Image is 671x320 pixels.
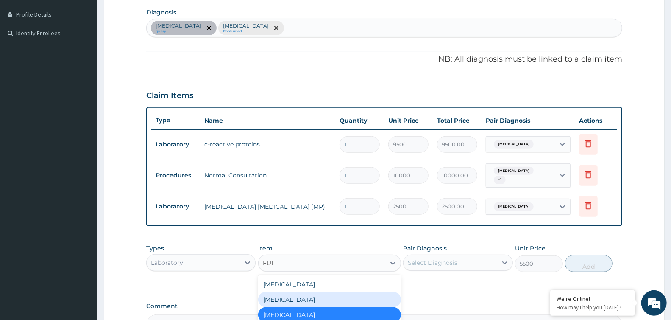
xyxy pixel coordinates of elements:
[515,244,546,253] label: Unit Price
[156,29,201,34] small: query
[258,277,401,292] div: [MEDICAL_DATA]
[335,112,384,129] th: Quantity
[151,258,183,267] div: Laboratory
[223,29,269,34] small: Confirmed
[273,24,280,32] span: remove selection option
[151,112,200,128] th: Type
[205,24,213,32] span: remove selection option
[151,137,200,152] td: Laboratory
[200,112,335,129] th: Name
[482,112,575,129] th: Pair Diagnosis
[403,244,447,253] label: Pair Diagnosis
[156,22,201,29] p: [MEDICAL_DATA]
[146,54,622,65] p: NB: All diagnosis must be linked to a claim item
[408,258,457,267] div: Select Diagnosis
[494,167,534,175] span: [MEDICAL_DATA]
[146,91,193,101] h3: Claim Items
[200,136,335,153] td: c-reactive proteins
[494,202,534,211] span: [MEDICAL_DATA]
[433,112,482,129] th: Total Price
[557,295,629,303] div: We're Online!
[494,176,506,184] span: + 1
[151,168,200,183] td: Procedures
[49,107,117,193] span: We're online!
[44,48,142,59] div: Chat with us now
[258,244,273,253] label: Item
[146,245,164,252] label: Types
[139,4,159,25] div: Minimize live chat window
[4,232,161,261] textarea: Type your message and hit 'Enter'
[146,8,176,17] label: Diagnosis
[494,140,534,149] span: [MEDICAL_DATA]
[565,255,613,272] button: Add
[575,112,617,129] th: Actions
[223,22,269,29] p: [MEDICAL_DATA]
[151,199,200,214] td: Laboratory
[146,303,622,310] label: Comment
[557,304,629,311] p: How may I help you today?
[16,42,34,64] img: d_794563401_company_1708531726252_794563401
[258,292,401,307] div: [MEDICAL_DATA]
[384,112,433,129] th: Unit Price
[200,198,335,215] td: [MEDICAL_DATA] [MEDICAL_DATA] (MP)
[200,167,335,184] td: Normal Consultation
